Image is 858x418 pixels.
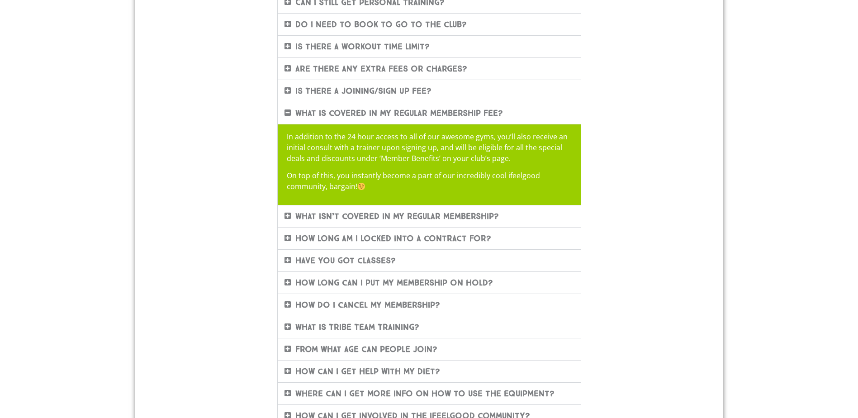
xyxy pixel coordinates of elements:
[287,170,572,192] p: On top of this, you instantly become a part of our incredibly cool ifeelgood community, bargain!
[295,19,467,29] a: Do I need to book to go to the club?
[278,80,581,102] div: Is There A Joining/Sign Up Fee?
[278,250,581,271] div: Have you got classes?
[295,344,437,354] a: From what age can people join?
[278,272,581,294] div: How long can I put my membership on hold?
[278,361,581,382] div: How can I get help with my diet?
[287,131,572,164] p: In addition to the 24 hour access to all of our awesome gyms, you’ll also receive an initial cons...
[295,256,396,266] a: Have you got classes?
[278,58,581,80] div: Are there any extra fees or charges?
[295,211,499,221] a: What isn’t covered in my regular membership?
[295,389,555,399] a: Where can I get more info on how to use the equipment?
[278,228,581,249] div: How long am I locked into a contract for?
[295,366,440,376] a: How can I get help with my diet?
[278,14,581,35] div: Do I need to book to go to the club?
[278,205,581,227] div: What isn’t covered in my regular membership?
[295,322,419,332] a: What is Tribe Team Training?
[295,300,440,310] a: How do I cancel my membership?
[295,64,467,74] a: Are there any extra fees or charges?
[358,183,365,190] img: 😉
[278,124,581,205] div: What is covered in my regular membership fee?
[278,294,581,316] div: How do I cancel my membership?
[278,102,581,124] div: What is covered in my regular membership fee?
[278,383,581,404] div: Where can I get more info on how to use the equipment?
[278,36,581,57] div: Is there a workout time limit?
[278,338,581,360] div: From what age can people join?
[295,86,431,96] a: Is There A Joining/Sign Up Fee?
[295,42,430,52] a: Is there a workout time limit?
[295,108,503,118] a: What is covered in my regular membership fee?
[295,278,493,288] a: How long can I put my membership on hold?
[278,316,581,338] div: What is Tribe Team Training?
[295,233,491,243] a: How long am I locked into a contract for?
